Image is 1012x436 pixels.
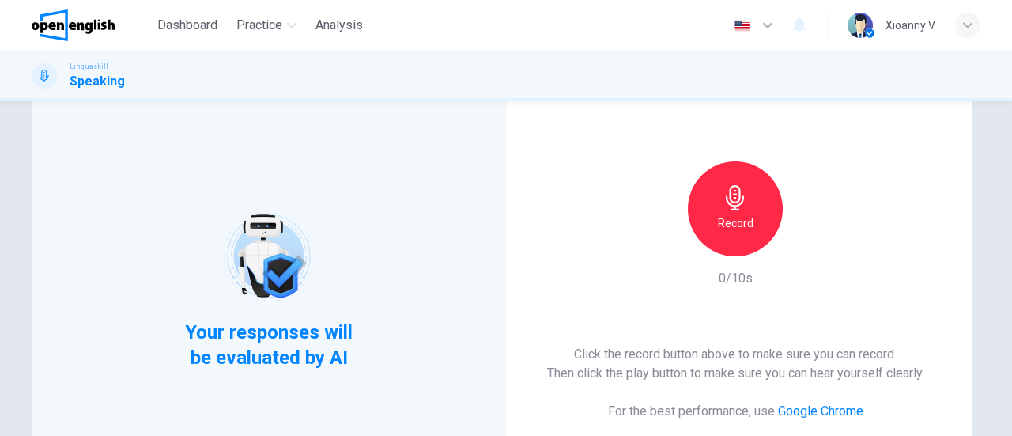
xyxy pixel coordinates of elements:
img: robot icon [218,206,319,306]
h6: For the best performance, use [608,402,863,421]
h6: Record [718,214,753,233]
img: OpenEnglish logo [32,9,115,41]
img: en [732,20,752,32]
div: Xioanny V. [885,16,936,35]
span: Linguaskill [70,61,108,72]
span: Practice [236,16,282,35]
a: OpenEnglish logo [32,9,151,41]
h6: 0/10s [719,269,753,288]
button: Analysis [309,11,369,40]
h1: Speaking [70,72,125,91]
span: Dashboard [157,16,217,35]
img: Profile picture [848,13,873,38]
a: Google Chrome [778,404,863,419]
span: Analysis [315,16,363,35]
button: Dashboard [151,11,224,40]
button: Practice [230,11,303,40]
h6: Click the record button above to make sure you can record. Then click the play button to make sur... [547,345,924,383]
span: Your responses will be evaluated by AI [173,320,365,370]
button: Record [688,161,783,256]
